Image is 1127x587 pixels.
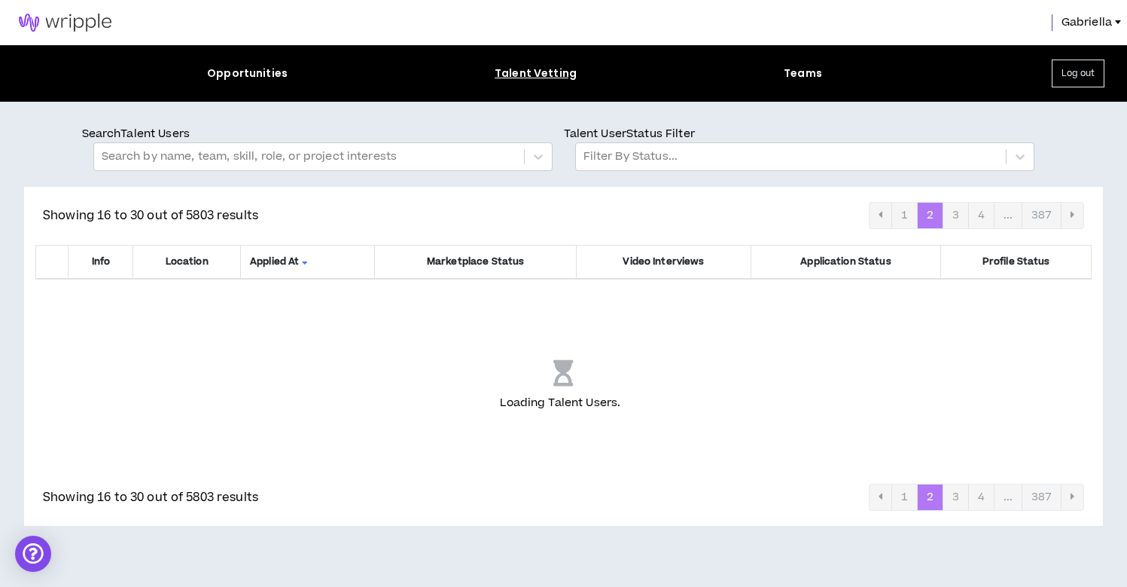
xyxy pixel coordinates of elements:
[207,66,288,81] div: Opportunities
[869,202,1084,229] nav: pagination
[15,536,51,572] div: Open Intercom Messenger
[941,245,1092,279] th: Profile Status
[1062,14,1112,31] span: Gabriella
[375,245,577,279] th: Marketplace Status
[500,395,626,411] p: Loading Talent Users .
[564,126,1046,142] p: Talent User Status Filter
[250,255,365,269] span: Applied At
[82,126,564,142] p: Search Talent Users
[869,484,1084,511] nav: pagination
[784,66,822,81] div: Teams
[69,245,133,279] th: Info
[577,245,751,279] th: Video Interviews
[1052,60,1104,87] button: Log out
[751,245,941,279] th: Application Status
[133,245,241,279] th: Location
[43,488,258,506] p: Showing 16 to 30 out of 5803 results
[43,206,258,225] p: Showing 16 to 30 out of 5803 results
